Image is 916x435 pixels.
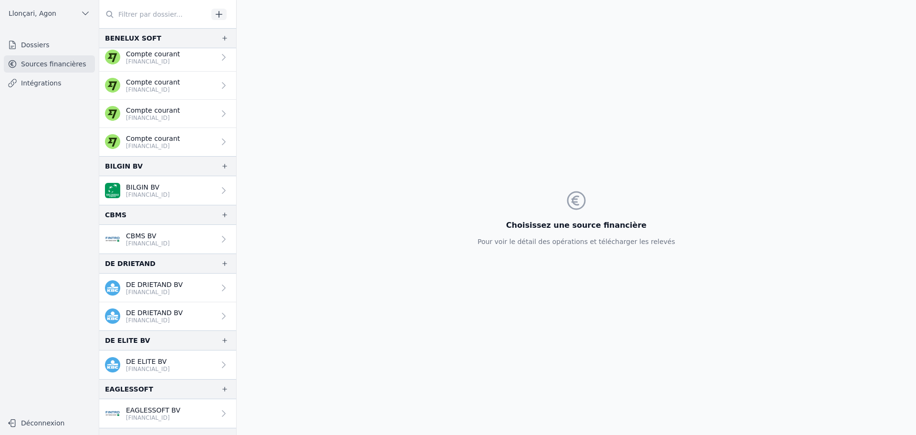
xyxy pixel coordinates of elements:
[126,365,170,373] p: [FINANCIAL_ID]
[126,308,183,318] p: DE DRIETAND BV
[105,32,161,44] div: BENELUX SOFT
[126,231,170,241] p: CBMS BV
[126,288,183,296] p: [FINANCIAL_ID]
[105,209,126,221] div: CBMS
[99,72,236,100] a: Compte courant [FINANCIAL_ID]
[4,55,95,73] a: Sources financières
[126,182,170,192] p: BILGIN BV
[126,114,180,122] p: [FINANCIAL_ID]
[126,106,180,115] p: Compte courant
[99,100,236,128] a: Compte courant [FINANCIAL_ID]
[99,128,236,156] a: Compte courant [FINANCIAL_ID]
[105,106,120,121] img: wise.png
[105,335,150,346] div: DE ELITE BV
[126,191,170,199] p: [FINANCIAL_ID]
[126,142,180,150] p: [FINANCIAL_ID]
[105,78,120,93] img: wise.png
[478,220,675,231] h3: Choisissez une source financière
[126,86,180,94] p: [FINANCIAL_ID]
[105,232,120,247] img: FINTRO_BE_BUSINESS_GEBABEBB.png
[4,6,95,21] button: Llonçari, Agon
[105,258,156,269] div: DE DRIETAND
[99,350,236,379] a: DE ELITE BV [FINANCIAL_ID]
[478,237,675,246] p: Pour voir le détail des opérations et télécharger les relevés
[9,9,56,18] span: Llonçari, Agon
[126,357,170,366] p: DE ELITE BV
[126,58,180,65] p: [FINANCIAL_ID]
[99,302,236,330] a: DE DRIETAND BV [FINANCIAL_ID]
[126,240,170,247] p: [FINANCIAL_ID]
[126,317,183,324] p: [FINANCIAL_ID]
[105,280,120,296] img: kbc.png
[126,414,180,422] p: [FINANCIAL_ID]
[105,183,120,198] img: BNP_BE_BUSINESS_GEBABEBB.png
[105,50,120,65] img: wise.png
[4,36,95,53] a: Dossiers
[99,225,236,254] a: CBMS BV [FINANCIAL_ID]
[126,49,180,59] p: Compte courant
[105,357,120,372] img: kbc.png
[105,160,143,172] div: BILGIN BV
[99,6,208,23] input: Filtrer par dossier...
[105,308,120,324] img: kbc.png
[99,274,236,302] a: DE DRIETAND BV [FINANCIAL_ID]
[99,176,236,205] a: BILGIN BV [FINANCIAL_ID]
[126,405,180,415] p: EAGLESSOFT BV
[4,415,95,431] button: Déconnexion
[126,77,180,87] p: Compte courant
[105,383,153,395] div: EAGLESSOFT
[105,406,120,421] img: FINTRO_BE_BUSINESS_GEBABEBB.png
[99,43,236,72] a: Compte courant [FINANCIAL_ID]
[4,74,95,92] a: Intégrations
[105,134,120,149] img: wise.png
[126,134,180,143] p: Compte courant
[126,280,183,289] p: DE DRIETAND BV
[99,399,236,428] a: EAGLESSOFT BV [FINANCIAL_ID]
